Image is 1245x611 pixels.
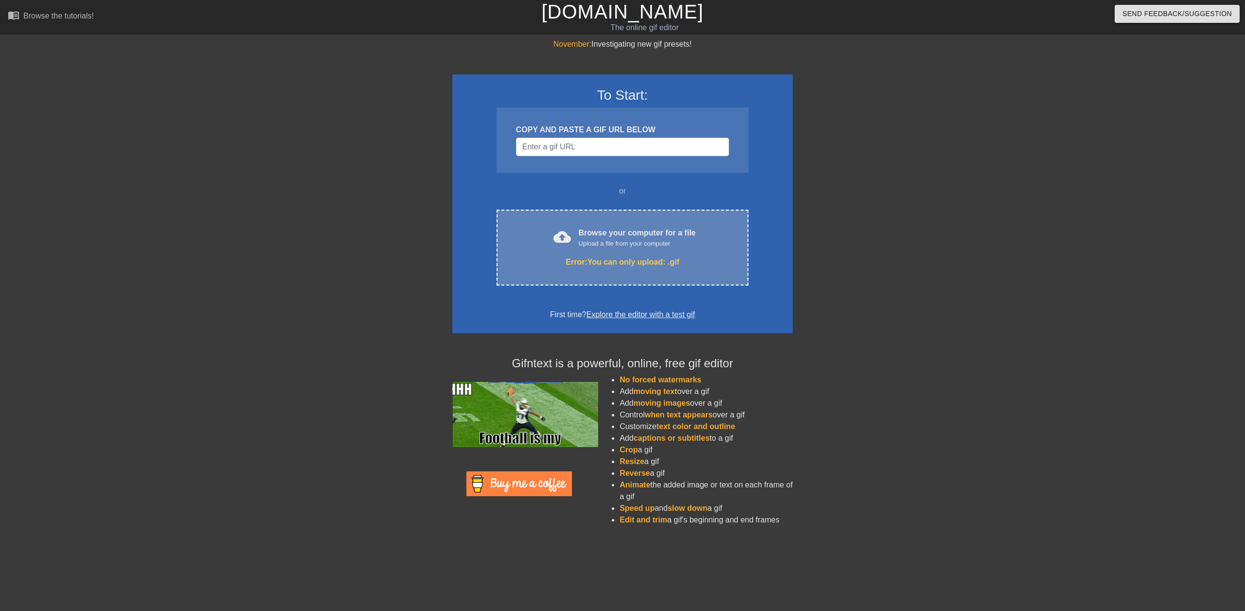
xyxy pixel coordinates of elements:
[634,387,677,395] span: moving text
[620,376,701,384] span: No forced watermarks
[8,9,94,24] a: Browse the tutorials!
[517,256,728,268] div: Error: You can only upload: .gif
[620,444,793,456] li: a gif
[452,357,793,371] h4: Gifntext is a powerful, online, free gif editor
[465,87,780,104] h3: To Start:
[634,399,690,407] span: moving images
[620,421,793,432] li: Customize
[620,446,638,454] span: Crop
[1115,5,1240,23] button: Send Feedback/Suggestion
[620,504,655,512] span: Speed up
[452,38,793,50] div: Investigating new gif presets!
[620,514,793,526] li: a gif's beginning and end frames
[420,22,869,34] div: The online gif editor
[620,409,793,421] li: Control over a gif
[657,422,735,431] span: text color and outline
[516,124,729,136] div: COPY AND PASTE A GIF URL BELOW
[620,456,793,467] li: a gif
[620,457,644,466] span: Resize
[553,228,571,246] span: cloud_upload
[452,382,598,447] img: football_small.gif
[620,481,650,489] span: Animate
[620,469,650,477] span: Reverse
[620,386,793,397] li: Add over a gif
[8,9,19,21] span: menu_book
[668,504,708,512] span: slow down
[634,434,710,442] span: captions or subtitles
[579,227,696,249] div: Browse your computer for a file
[478,185,767,197] div: or
[23,12,94,20] div: Browse the tutorials!
[620,467,793,479] li: a gif
[516,138,729,156] input: Username
[620,432,793,444] li: Add to a gif
[645,411,713,419] span: when text appears
[466,471,572,496] img: Buy Me A Coffee
[620,479,793,503] li: the added image or text on each frame of a gif
[541,1,703,22] a: [DOMAIN_NAME]
[620,397,793,409] li: Add over a gif
[587,310,695,319] a: Explore the editor with a test gif
[620,516,667,524] span: Edit and trim
[579,239,696,249] div: Upload a file from your computer
[553,40,591,48] span: November:
[465,309,780,321] div: First time?
[620,503,793,514] li: and a gif
[1122,8,1232,20] span: Send Feedback/Suggestion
